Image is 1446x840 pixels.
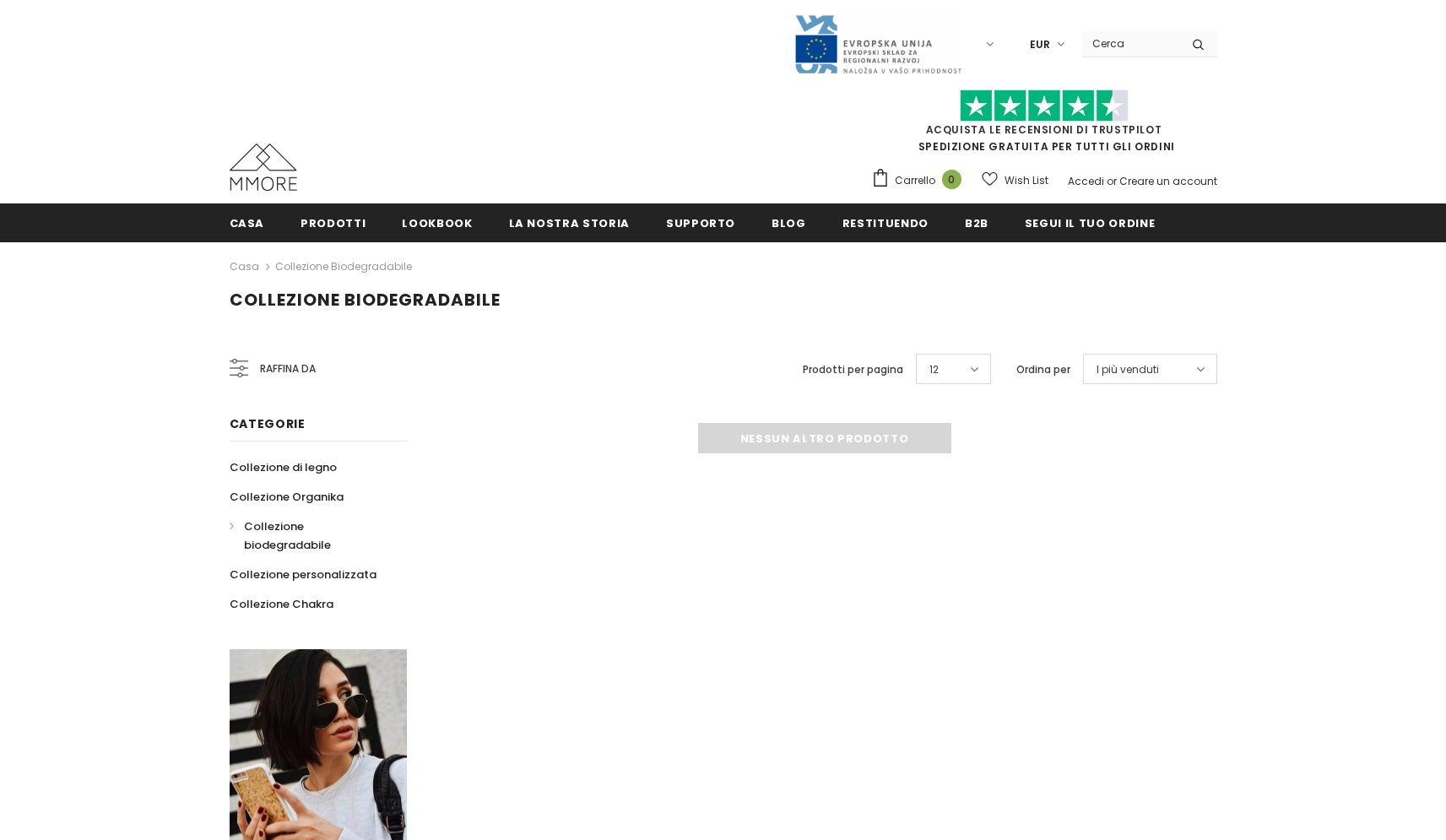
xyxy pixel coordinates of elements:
[1082,31,1179,56] input: Search Site
[230,415,306,432] span: Categorie
[301,215,366,231] span: Prodotti
[230,566,376,583] span: Collezione personalizzata
[402,215,472,231] span: Lookbook
[230,560,376,589] a: Collezione personalizzata
[871,168,970,193] a: Carrello 0
[1107,174,1117,188] span: or
[926,122,1162,137] a: Acquista le recensioni di TrustPilot
[772,203,806,241] a: Blog
[666,215,735,231] span: supporto
[244,518,331,553] span: Collezione biodegradabile
[230,596,333,612] span: Collezione Chakra
[260,360,316,378] span: Raffina da
[1016,361,1070,378] label: Ordina per
[509,203,630,241] a: La nostra storia
[230,288,501,312] span: Collezione biodegradabile
[982,165,1048,195] a: Wish List
[230,489,344,505] span: Collezione Organika
[842,203,929,241] a: Restituendo
[1097,361,1159,378] span: I più venduti
[895,172,935,189] span: Carrello
[666,203,735,241] a: supporto
[1025,215,1155,231] span: Segui il tuo ordine
[230,482,344,512] a: Collezione Organika
[230,512,388,560] a: Collezione biodegradabile
[965,215,988,231] span: B2B
[230,257,259,277] a: Casa
[1068,174,1104,188] a: Accedi
[772,215,806,231] span: Blog
[230,203,265,241] a: Casa
[230,589,333,619] a: Collezione Chakra
[402,203,472,241] a: Lookbook
[1030,36,1050,53] span: EUR
[929,361,939,378] span: 12
[793,36,962,51] a: Javni Razpis
[230,144,297,191] img: Casi MMORE
[1025,203,1155,241] a: Segui il tuo ordine
[793,14,962,75] img: Javni Razpis
[230,215,265,231] span: Casa
[301,203,366,241] a: Prodotti
[842,215,929,231] span: Restituendo
[871,97,1217,154] span: SPEDIZIONE GRATUITA PER TUTTI GLI ORDINI
[942,170,961,189] span: 0
[275,259,412,274] a: Collezione biodegradabile
[509,215,630,231] span: La nostra storia
[1005,172,1048,189] span: Wish List
[965,203,988,241] a: B2B
[230,453,337,482] a: Collezione di legno
[803,361,903,378] label: Prodotti per pagina
[960,89,1129,122] img: Fidati di Pilot Stars
[1119,174,1217,188] a: Creare un account
[230,459,337,475] span: Collezione di legno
